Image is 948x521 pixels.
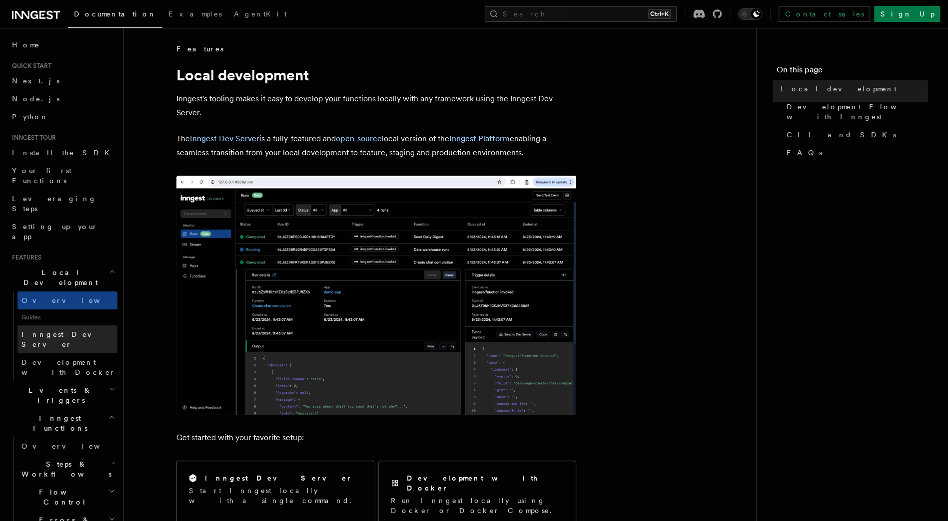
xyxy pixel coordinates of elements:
a: Inngest Dev Server [190,134,259,143]
a: open-source [336,134,382,143]
h2: Development with Docker [407,473,564,493]
button: Search...Ctrl+K [485,6,677,22]
h4: On this page [777,64,928,80]
button: Local Development [8,263,117,291]
a: Development with Docker [17,353,117,381]
a: Examples [162,3,228,27]
span: Local Development [8,267,109,287]
p: Inngest's tooling makes it easy to develop your functions locally with any framework using the In... [176,92,576,120]
a: AgentKit [228,3,293,27]
span: Next.js [12,77,59,85]
span: Guides [17,309,117,325]
span: Local development [781,84,897,94]
span: Setting up your app [12,223,98,241]
a: Home [8,36,117,54]
h1: Local development [176,66,576,84]
span: Overview [21,442,124,450]
span: Inngest Dev Server [21,330,107,348]
button: Steps & Workflows [17,455,117,483]
span: FAQs [787,148,822,158]
a: Node.js [8,90,117,108]
span: Events & Triggers [8,385,109,405]
span: Quick start [8,62,51,70]
a: FAQs [783,144,928,162]
button: Toggle dark mode [738,8,762,20]
a: Python [8,108,117,126]
a: Install the SDK [8,144,117,162]
a: Your first Functions [8,162,117,190]
span: Leveraging Steps [12,195,96,213]
a: Overview [17,291,117,309]
a: CLI and SDKs [783,126,928,144]
span: Install the SDK [12,149,115,157]
span: Features [176,44,223,54]
a: Overview [17,437,117,455]
span: Node.js [12,95,59,103]
img: The Inngest Dev Server on the Functions page [176,176,576,415]
a: Local development [777,80,928,98]
span: Inngest tour [8,134,56,142]
a: Development Flow with Inngest [783,98,928,126]
span: Your first Functions [12,167,71,185]
kbd: Ctrl+K [648,9,671,19]
span: Flow Control [17,487,108,507]
span: Inngest Functions [8,413,108,433]
div: Local Development [8,291,117,381]
a: Inngest Platform [449,134,510,143]
a: Next.js [8,72,117,90]
a: Contact sales [779,6,870,22]
span: Development Flow with Inngest [787,102,928,122]
p: Get started with your favorite setup: [176,431,576,445]
a: Setting up your app [8,218,117,246]
span: Documentation [74,10,156,18]
button: Flow Control [17,483,117,511]
span: Home [12,40,40,50]
span: Features [8,254,41,261]
span: CLI and SDKs [787,130,896,140]
h2: Inngest Dev Server [205,473,352,483]
span: Overview [21,296,124,304]
a: Sign Up [874,6,940,22]
p: The is a fully-featured and local version of the enabling a seamless transition from your local d... [176,132,576,160]
span: Examples [168,10,222,18]
p: Start Inngest locally with a single command. [189,486,362,506]
span: AgentKit [234,10,287,18]
button: Events & Triggers [8,381,117,409]
span: Development with Docker [21,358,115,376]
p: Run Inngest locally using Docker or Docker Compose. [391,496,564,516]
span: Steps & Workflows [17,459,111,479]
a: Leveraging Steps [8,190,117,218]
a: Documentation [68,3,162,28]
button: Inngest Functions [8,409,117,437]
span: Python [12,113,48,121]
a: Inngest Dev Server [17,325,117,353]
